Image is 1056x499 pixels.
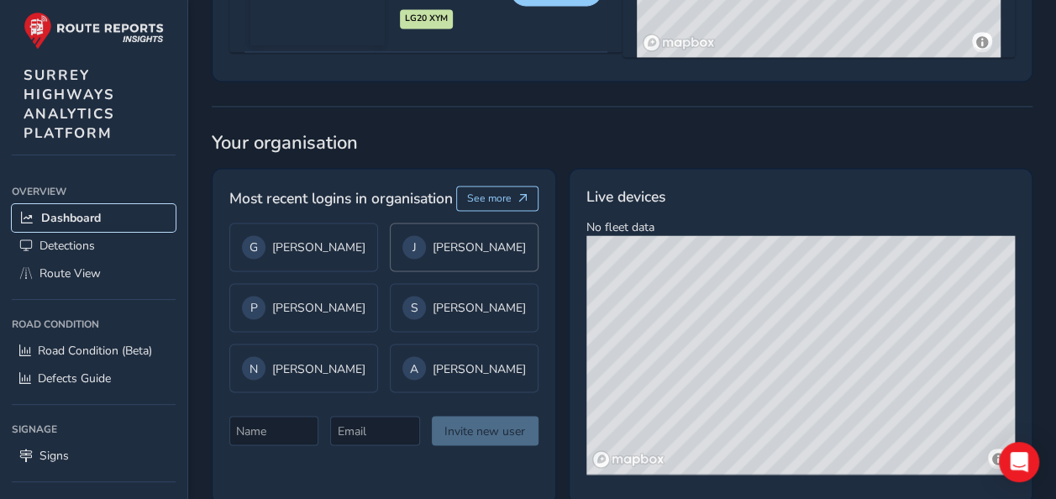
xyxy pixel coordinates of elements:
[250,239,258,255] span: G
[402,235,526,259] div: [PERSON_NAME]
[242,235,365,259] div: [PERSON_NAME]
[250,300,258,316] span: P
[12,312,176,337] div: Road Condition
[250,360,258,376] span: N
[39,265,101,281] span: Route View
[41,210,101,226] span: Dashboard
[402,296,526,319] div: [PERSON_NAME]
[402,356,526,380] div: [PERSON_NAME]
[405,12,448,25] span: LG20 XYM
[12,179,176,204] div: Overview
[12,337,176,365] a: Road Condition (Beta)
[411,300,418,316] span: S
[467,192,512,205] span: See more
[12,365,176,392] a: Defects Guide
[999,442,1039,482] div: Open Intercom Messenger
[12,260,176,287] a: Route View
[38,370,111,386] span: Defects Guide
[212,130,1032,155] span: Your organisation
[38,343,152,359] span: Road Condition (Beta)
[24,12,164,50] img: rr logo
[242,296,365,319] div: [PERSON_NAME]
[12,442,176,470] a: Signs
[410,360,418,376] span: A
[12,232,176,260] a: Detections
[229,187,453,209] span: Most recent logins in organisation
[412,239,417,255] span: J
[330,416,419,445] input: Email
[12,417,176,442] div: Signage
[586,186,665,207] span: Live devices
[24,66,115,143] span: SURREY HIGHWAYS ANALYTICS PLATFORM
[456,186,539,211] button: See more
[39,238,95,254] span: Detections
[12,204,176,232] a: Dashboard
[229,416,318,445] input: Name
[39,448,69,464] span: Signs
[242,356,365,380] div: [PERSON_NAME]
